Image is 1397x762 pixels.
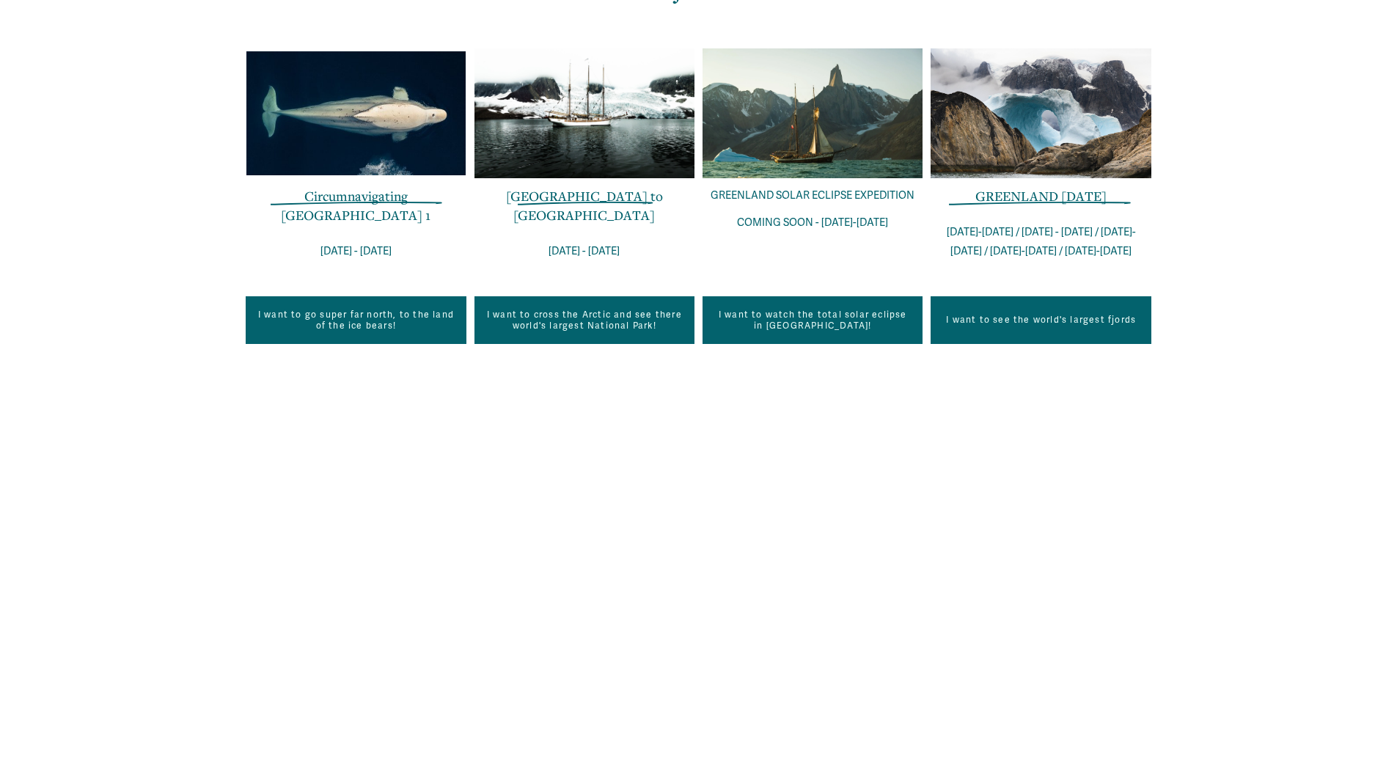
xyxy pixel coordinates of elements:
a: I want to watch the total solar eclipse in [GEOGRAPHIC_DATA]! [703,296,923,343]
span: GREENLAND [DATE] [975,187,1107,205]
a: [GEOGRAPHIC_DATA] to [GEOGRAPHIC_DATA] [506,187,663,224]
a: I want to see the world's largest fjords [931,296,1151,343]
p: [DATE] - [DATE] [474,242,694,261]
a: I want to cross the Arctic and see there world's largest National Park! [474,296,694,343]
p: [DATE] - [DATE] [246,242,466,261]
p: GREENLAND SOLAR ECLIPSE EXPEDITION [703,186,923,205]
a: Circumnavigating [GEOGRAPHIC_DATA] 1 [281,187,430,224]
a: I want to go super far north, to the land of the ice bears! [246,296,466,343]
p: [DATE]-[DATE] / [DATE] - [DATE] / [DATE]-[DATE] / [DATE]-[DATE] / [DATE]-[DATE] [931,223,1151,261]
p: COMING SOON - [DATE]-[DATE] [703,213,923,232]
